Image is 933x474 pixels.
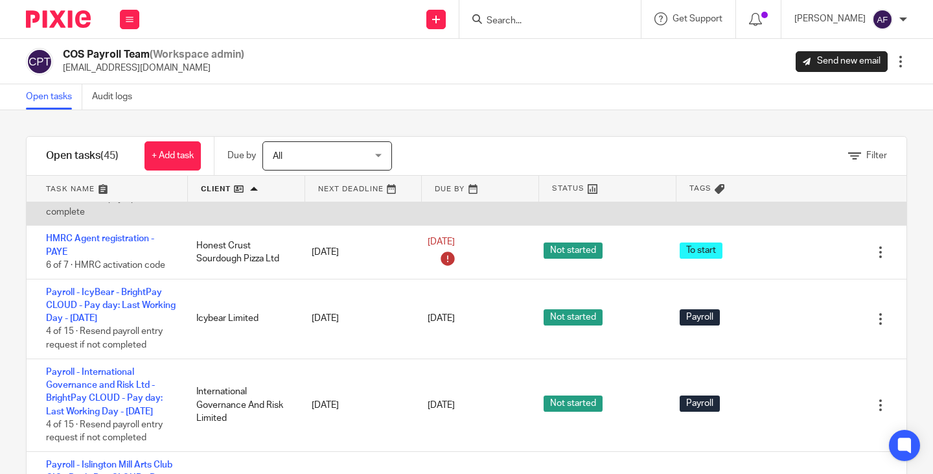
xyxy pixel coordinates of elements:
span: [DATE] [428,237,455,246]
p: [EMAIL_ADDRESS][DOMAIN_NAME] [63,62,244,75]
span: Not started [544,243,603,259]
span: All [273,152,282,161]
div: International Governance And Risk Limited [183,379,299,431]
div: [DATE] [299,305,415,331]
span: To start [680,243,722,259]
span: (Workspace admin) [150,49,244,60]
span: Not started [544,396,603,412]
img: svg%3E [872,9,893,30]
p: [PERSON_NAME] [794,12,866,25]
span: Status [552,183,584,194]
span: Tags [689,183,711,194]
div: [DATE] [299,239,415,265]
span: Get Support [673,14,722,23]
span: 4 of 15 · Resend payroll entry request if not completed [46,420,163,443]
span: 6 of 7 · HMRC activation code [46,261,165,270]
div: Icybear Limited [183,305,299,331]
span: [DATE] [428,401,455,410]
div: Honest Crust Sourdough Pizza Ltd [183,233,299,272]
a: Send new email [796,51,888,72]
span: 4 of 15 · Resend payroll entry request if not completed [46,327,163,350]
span: (45) [100,150,119,161]
h2: COS Payroll Team [63,48,244,62]
span: Payroll [680,396,720,412]
img: svg%3E [26,48,53,75]
a: Payroll - International Governance and Risk Ltd - BrightPay CLOUD - Pay day: Last Working Day - [... [46,368,163,416]
div: [DATE] [299,392,415,418]
span: Filter [866,151,887,160]
a: Payroll - IcyBear - BrightPay CLOUD - Pay day: Last Working Day - [DATE] [46,288,176,324]
span: Payroll [680,309,720,326]
a: Audit logs [92,84,142,110]
a: HMRC Agent registration - PAYE [46,234,154,256]
a: + Add task [144,141,201,171]
input: Search [485,16,602,27]
img: Pixie [26,10,91,28]
p: Due by [227,149,256,162]
span: [DATE] [428,314,455,324]
h1: Open tasks [46,149,119,163]
a: Open tasks [26,84,82,110]
span: Not started [544,309,603,326]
